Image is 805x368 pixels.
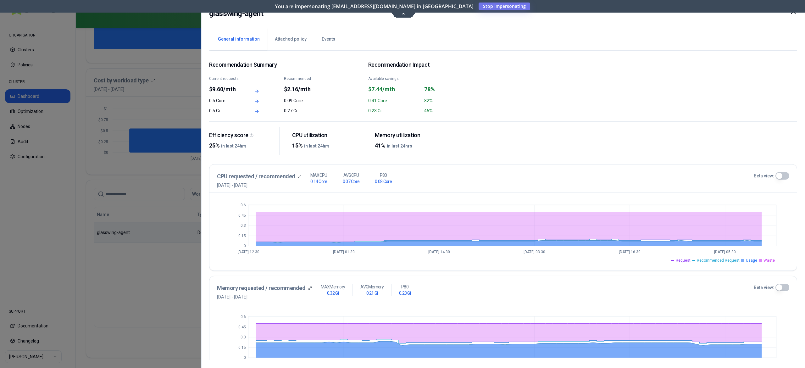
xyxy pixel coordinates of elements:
[368,76,420,81] div: Available savings
[343,178,360,185] h1: 0.07 Core
[387,143,412,148] span: in last 24hrs
[241,203,246,207] tspan: 0.6
[619,250,641,254] tspan: [DATE] 16:30
[217,182,302,188] span: [DATE] - [DATE]
[238,234,246,238] tspan: 0.15
[424,85,476,94] div: 78%
[697,258,740,263] span: Recommended Request
[221,143,247,148] span: in last 24hrs
[209,61,318,69] span: Recommendation Summary
[241,223,246,228] tspan: 0.3
[209,98,243,104] div: 0.5 Core
[424,98,476,104] div: 82%
[209,85,243,94] div: $9.60/mth
[304,143,330,148] span: in last 24hrs
[375,132,440,139] div: Memory utilization
[238,325,246,329] tspan: 0.45
[366,290,378,296] h1: 0.21 Gi
[210,28,267,50] button: General information
[244,355,246,360] tspan: 0
[754,284,774,291] label: Beta view:
[375,178,392,185] h1: 0.08 Core
[292,141,357,150] div: 15%
[310,172,327,178] p: MAX CPU
[368,108,420,114] div: 0.23 Gi
[284,85,318,94] div: $2.16/mth
[763,258,775,263] span: Waste
[284,108,318,114] div: 0.27 Gi
[401,284,408,290] p: P80
[424,108,476,114] div: 46%
[238,345,246,350] tspan: 0.15
[714,250,736,254] tspan: [DATE] 05:30
[209,8,263,19] h2: glasswing-agent
[209,76,243,81] div: Current requests
[380,172,387,178] p: P80
[375,141,440,150] div: 41%
[333,250,355,254] tspan: [DATE] 01:30
[327,290,339,296] h1: 0.32 Gi
[238,213,246,218] tspan: 0.45
[343,172,359,178] p: AVG CPU
[217,294,312,300] span: [DATE] - [DATE]
[238,250,259,254] tspan: [DATE] 12:30
[292,132,357,139] div: CPU utilization
[284,98,318,104] div: 0.09 Core
[284,76,318,81] div: Recommended
[209,141,274,150] div: 25%
[360,284,384,290] p: AVG Memory
[217,172,295,181] h3: CPU requested / recommended
[399,290,411,296] h1: 0.23 Gi
[428,250,450,254] tspan: [DATE] 14:30
[217,284,306,293] h3: Memory requested / recommended
[267,28,314,50] button: Attached policy
[368,61,477,69] h2: Recommendation Impact
[368,85,420,94] div: $7.44/mth
[524,250,545,254] tspan: [DATE] 03:30
[310,178,327,185] h1: 0.14 Core
[746,258,757,263] span: Usage
[244,244,246,248] tspan: 0
[368,98,420,104] div: 0.41 Core
[209,108,243,114] div: 0.5 Gi
[754,173,774,179] label: Beta view:
[241,315,246,319] tspan: 0.6
[209,132,274,139] div: Efficiency score
[321,284,345,290] p: MAX Memory
[676,258,691,263] span: Request
[314,28,343,50] button: Events
[241,335,246,339] tspan: 0.3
